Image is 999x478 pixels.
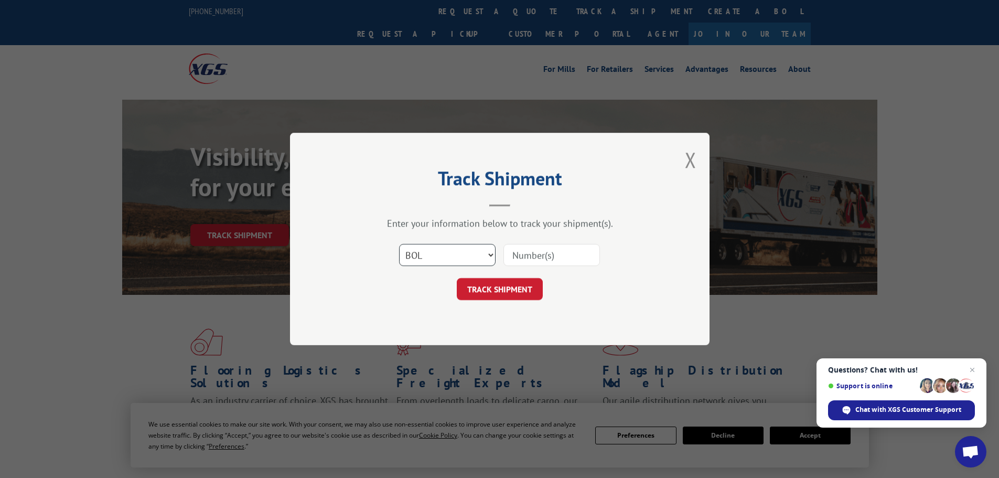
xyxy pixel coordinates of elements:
[685,146,696,174] button: Close modal
[828,366,975,374] span: Questions? Chat with us!
[342,171,657,191] h2: Track Shipment
[457,278,543,300] button: TRACK SHIPMENT
[955,436,986,468] div: Open chat
[828,382,916,390] span: Support is online
[855,405,961,415] span: Chat with XGS Customer Support
[342,217,657,229] div: Enter your information below to track your shipment(s).
[966,364,979,376] span: Close chat
[503,244,600,266] input: Number(s)
[828,400,975,420] div: Chat with XGS Customer Support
